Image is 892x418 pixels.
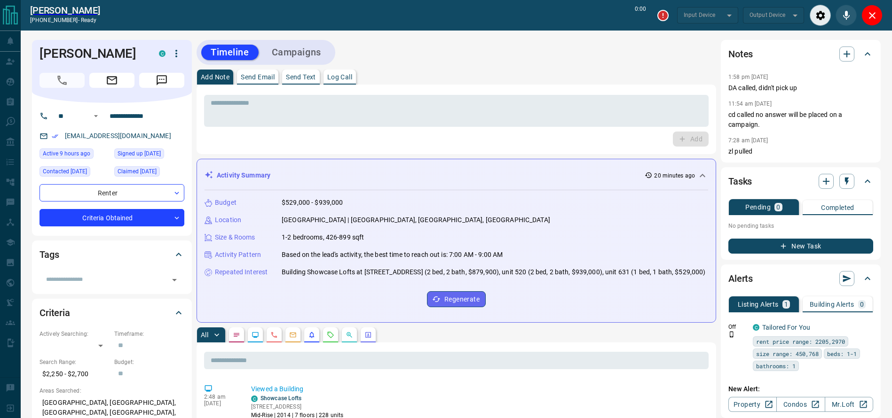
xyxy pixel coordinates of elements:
[201,332,208,338] p: All
[39,305,70,320] h2: Criteria
[39,358,110,366] p: Search Range:
[728,101,772,107] p: 11:54 am [DATE]
[139,73,184,88] span: Message
[118,167,157,176] span: Claimed [DATE]
[114,330,184,338] p: Timeframe:
[728,323,747,331] p: Off
[836,5,857,26] div: Mute
[654,171,695,180] p: 20 minutes ago
[215,198,237,208] p: Budget
[262,45,331,60] button: Campaigns
[43,167,87,176] span: Contacted [DATE]
[728,384,873,394] p: New Alert:
[39,73,85,88] span: Call
[215,232,255,242] p: Size & Rooms
[289,331,297,339] svg: Emails
[427,291,486,307] button: Regenerate
[728,74,768,80] p: 1:58 pm [DATE]
[39,243,184,266] div: Tags
[327,74,352,80] p: Log Call
[728,170,873,193] div: Tasks
[52,133,58,139] svg: Email Verified
[776,397,825,412] a: Condos
[825,397,873,412] a: Mr.Loft
[241,74,275,80] p: Send Email
[39,330,110,338] p: Actively Searching:
[810,5,831,26] div: Audio Settings
[728,239,873,254] button: New Task
[756,361,796,371] span: bathrooms: 1
[756,349,819,358] span: size range: 450,768
[39,148,110,162] div: Wed Oct 15 2025
[728,46,753,62] h2: Notes
[327,331,334,339] svg: Requests
[30,5,100,16] a: [PERSON_NAME]
[784,301,788,308] p: 1
[728,43,873,65] div: Notes
[39,46,145,61] h1: [PERSON_NAME]
[90,110,102,122] button: Open
[159,50,166,57] div: condos.ca
[756,337,845,346] span: rent price range: 2205,2970
[282,232,364,242] p: 1-2 bedrooms, 426-899 sqft
[39,209,184,226] div: Criteria Obtained
[860,301,864,308] p: 0
[282,250,503,260] p: Based on the lead's activity, the best time to reach out is: 7:00 AM - 9:00 AM
[827,349,857,358] span: beds: 1-1
[168,273,181,286] button: Open
[233,331,240,339] svg: Notes
[251,403,343,411] p: [STREET_ADDRESS]
[39,247,59,262] h2: Tags
[282,267,706,277] p: Building Showcase Lofts at [STREET_ADDRESS] (2 bed, 2 bath, $879,900), unit 520 (2 bed, 2 bath, $...
[39,166,110,179] div: Tue Sep 02 2025
[114,358,184,366] p: Budget:
[728,219,873,233] p: No pending tasks
[215,267,268,277] p: Repeated Interest
[65,132,171,139] a: [EMAIL_ADDRESS][DOMAIN_NAME]
[204,394,237,400] p: 2:48 am
[43,149,90,158] span: Active 9 hours ago
[260,395,302,402] a: Showcase Lofts
[204,400,237,407] p: [DATE]
[282,215,550,225] p: [GEOGRAPHIC_DATA] | [GEOGRAPHIC_DATA], [GEOGRAPHIC_DATA], [GEOGRAPHIC_DATA]
[81,17,97,23] span: ready
[753,324,759,331] div: condos.ca
[201,45,259,60] button: Timeline
[776,204,780,210] p: 0
[118,149,161,158] span: Signed up [DATE]
[364,331,372,339] svg: Agent Actions
[282,198,343,208] p: $529,000 - $939,000
[821,204,854,211] p: Completed
[215,250,261,260] p: Activity Pattern
[346,331,353,339] svg: Opportunities
[89,73,134,88] span: Email
[308,331,316,339] svg: Listing Alerts
[205,167,708,184] div: Activity Summary20 minutes ago
[215,215,241,225] p: Location
[728,137,768,144] p: 7:28 am [DATE]
[251,384,705,394] p: Viewed a Building
[251,395,258,402] div: condos.ca
[635,5,646,26] p: 0:00
[252,331,259,339] svg: Lead Browsing Activity
[728,110,873,130] p: cd called no answer will be placed on a campaign.
[728,147,873,156] p: zl pulled
[39,387,184,395] p: Areas Searched:
[745,204,771,210] p: Pending
[728,331,735,338] svg: Push Notification Only
[39,366,110,382] p: $2,250 - $2,700
[30,16,100,24] p: [PHONE_NUMBER] -
[861,5,883,26] div: Close
[728,83,873,93] p: DA called, didn't pick up
[738,301,779,308] p: Listing Alerts
[810,301,854,308] p: Building Alerts
[217,170,270,180] p: Activity Summary
[286,74,316,80] p: Send Text
[114,166,184,179] div: Fri Aug 15 2025
[728,271,753,286] h2: Alerts
[39,184,184,201] div: Renter
[728,174,752,189] h2: Tasks
[114,148,184,162] div: Fri Aug 15 2025
[201,74,229,80] p: Add Note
